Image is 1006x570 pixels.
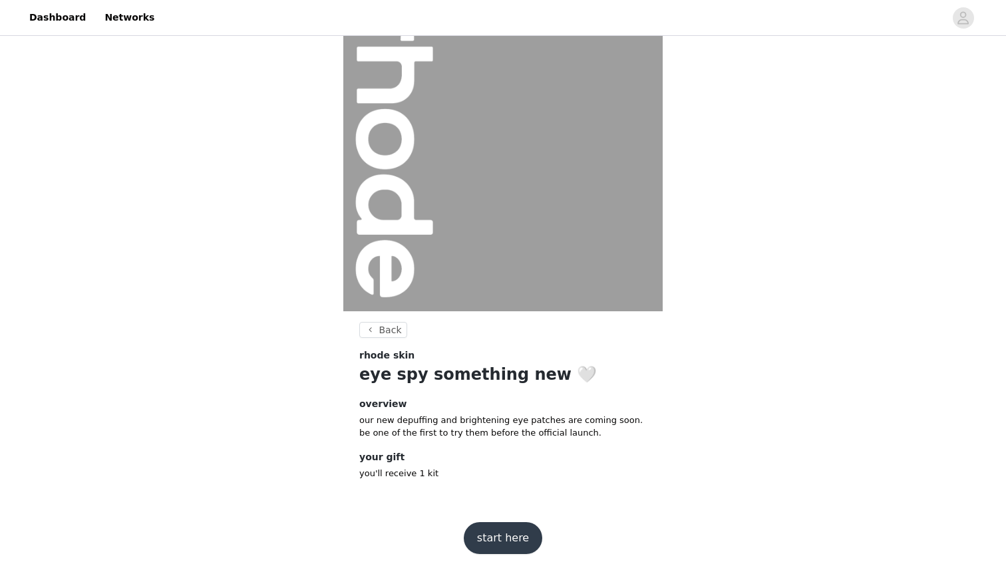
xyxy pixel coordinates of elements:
[96,3,162,33] a: Networks
[359,414,647,440] p: our new depuffing and brightening eye patches are coming soon. be one of the first to try them be...
[957,7,969,29] div: avatar
[464,522,542,554] button: start here
[359,349,415,362] span: rhode skin
[359,397,647,411] h4: overview
[21,3,94,33] a: Dashboard
[359,467,647,480] p: you'll receive 1 kit
[359,362,647,386] h1: eye spy something new 🤍
[359,450,647,464] h4: your gift
[359,322,407,338] button: Back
